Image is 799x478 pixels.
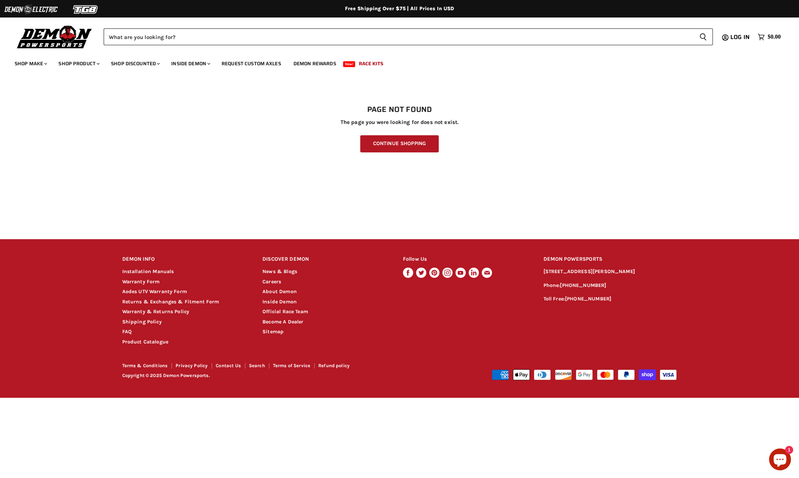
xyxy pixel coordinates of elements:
[767,448,793,472] inbox-online-store-chat: Shopify online store chat
[216,56,287,71] a: Request Custom Axles
[543,295,677,303] p: Toll Free:
[262,268,297,275] a: News & Blogs
[262,288,297,295] a: About Demon
[343,61,356,67] span: New!
[105,56,164,71] a: Shop Discounted
[216,363,241,368] a: Contact Us
[122,363,400,371] nav: Footer
[353,56,389,71] a: Race Kits
[262,308,308,315] a: Official Race Team
[694,28,713,45] button: Search
[730,32,750,42] span: Log in
[560,282,606,288] a: [PHONE_NUMBER]
[122,105,677,114] h1: Page not found
[122,251,249,268] h2: DEMON INFO
[262,319,303,325] a: Become A Dealer
[122,308,189,315] a: Warranty & Returns Policy
[543,268,677,276] p: [STREET_ADDRESS][PERSON_NAME]
[4,3,58,16] img: Demon Electric Logo 2
[273,363,310,368] a: Terms of Service
[122,119,677,125] p: The page you were looking for does not exist.
[166,56,215,71] a: Inside Demon
[360,135,439,152] a: Continue Shopping
[122,268,174,275] a: Installation Manuals
[176,363,208,368] a: Privacy Policy
[122,373,400,378] p: Copyright © 2025 Demon Powersports.
[122,363,168,368] a: Terms & Conditions
[15,24,95,50] img: Demon Powersports
[318,363,350,368] a: Refund policy
[768,34,781,40] span: $0.00
[104,28,694,45] input: Search
[565,296,611,302] a: [PHONE_NUMBER]
[262,279,281,285] a: Careers
[53,56,104,71] a: Shop Product
[108,5,692,12] div: Free Shipping Over $75 | All Prices In USD
[122,329,132,335] a: FAQ
[262,299,297,305] a: Inside Demon
[9,53,779,71] ul: Main menu
[288,56,342,71] a: Demon Rewards
[104,28,713,45] form: Product
[543,251,677,268] h2: DEMON POWERSPORTS
[122,339,169,345] a: Product Catalogue
[754,32,784,42] a: $0.00
[262,329,284,335] a: Sitemap
[727,34,754,40] a: Log in
[122,299,219,305] a: Returns & Exchanges & Fitment Form
[122,288,187,295] a: Aodes UTV Warranty Form
[403,251,530,268] h2: Follow Us
[262,251,389,268] h2: DISCOVER DEMON
[543,281,677,290] p: Phone:
[122,319,162,325] a: Shipping Policy
[58,3,113,16] img: TGB Logo 2
[249,363,265,368] a: Search
[9,56,51,71] a: Shop Make
[122,279,160,285] a: Warranty Form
